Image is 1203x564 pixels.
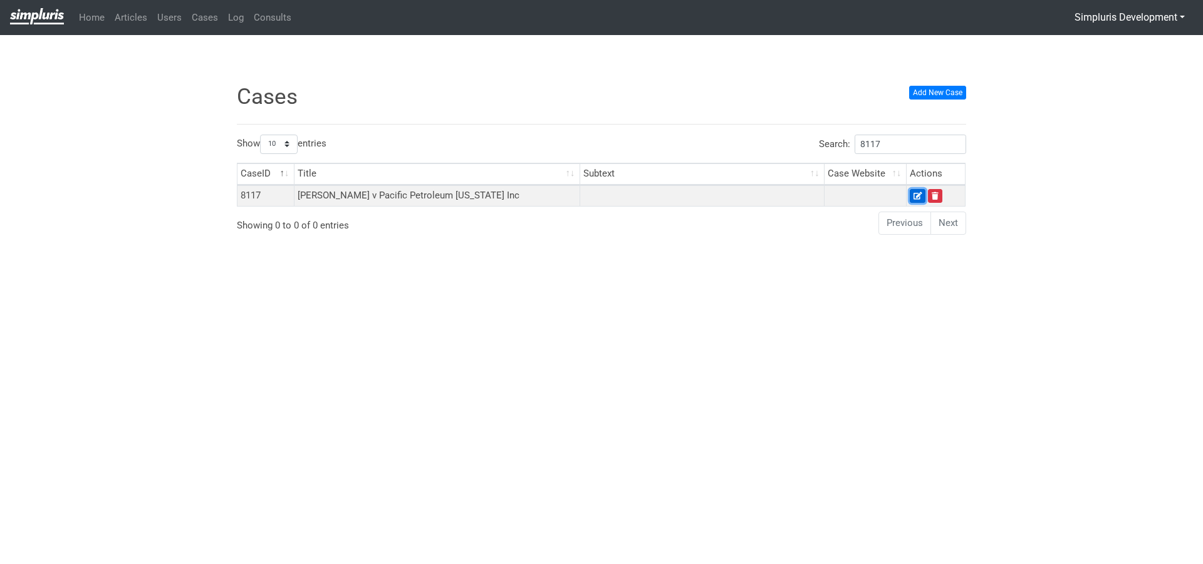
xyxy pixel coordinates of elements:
th: Actions [907,163,965,185]
a: Users [152,6,187,30]
select: Showentries [260,135,298,154]
a: Articles [110,6,152,30]
a: Edit Case [910,189,925,203]
a: Home [74,6,110,30]
a: Consults [249,6,296,30]
th: Title: activate to sort column ascending [294,163,580,185]
td: [PERSON_NAME] v Pacific Petroleum [US_STATE] Inc [294,185,580,207]
a: Log [223,6,249,30]
th: Subtext: activate to sort column ascending [580,163,825,185]
input: Search: [855,135,966,154]
a: Cases [187,6,223,30]
label: Search: [819,135,966,154]
a: Delete Case [928,189,942,203]
th: Case Website: activate to sort column ascending [825,163,907,185]
td: 8117 [237,185,294,207]
button: Simpluris Development [1066,6,1193,29]
span: Cases [237,84,298,110]
th: CaseID: activate to sort column descending [237,163,294,185]
img: Privacy-class-action [10,8,64,24]
a: Add New Case [909,86,966,100]
label: Show entries [237,135,326,154]
div: Showing 0 to 0 of 0 entries [237,210,530,232]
